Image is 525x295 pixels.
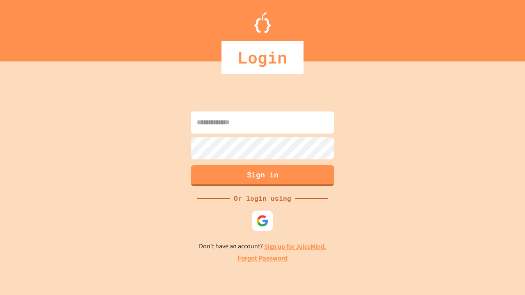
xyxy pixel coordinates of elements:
[237,254,288,263] a: Forgot Password
[264,242,326,251] a: Sign up for JuiceMind.
[191,165,334,186] button: Sign in
[199,241,326,252] p: Don't have an account?
[491,262,517,287] iframe: chat widget
[256,215,269,227] img: google-icon.svg
[230,193,295,203] div: Or login using
[221,41,304,74] div: Login
[254,12,271,33] img: Logo.svg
